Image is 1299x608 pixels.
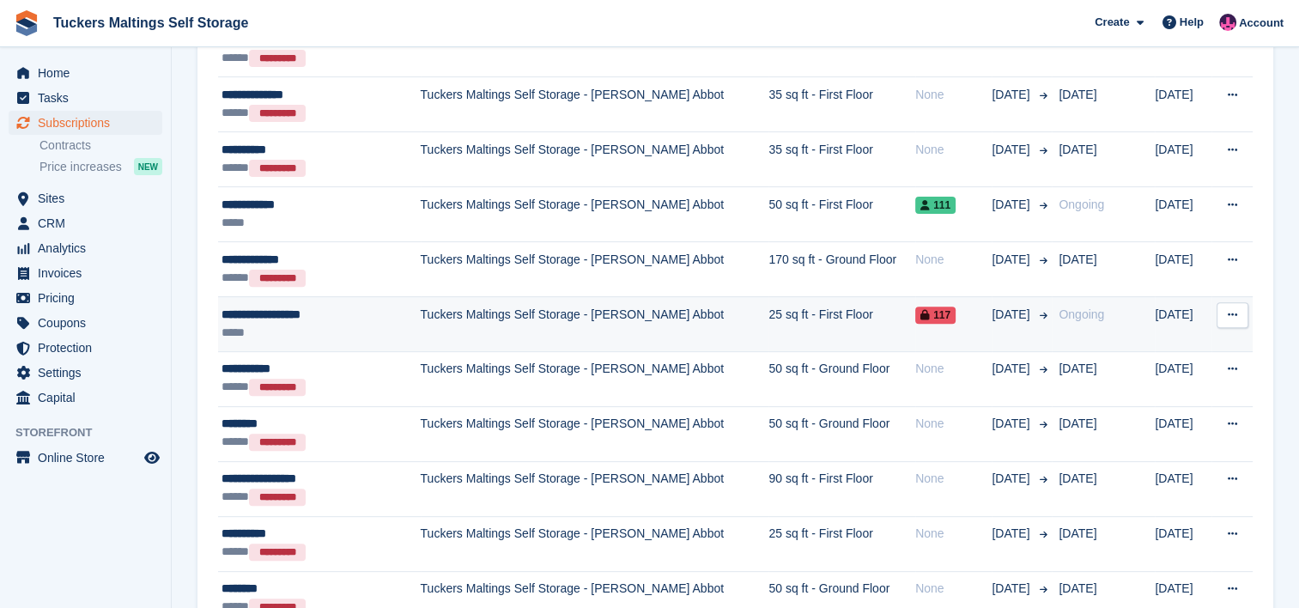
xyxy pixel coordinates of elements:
a: menu [9,361,162,385]
td: Tuckers Maltings Self Storage - [PERSON_NAME] Abbot [421,132,769,187]
a: Contracts [39,137,162,154]
span: [DATE] [1059,526,1096,540]
span: Ongoing [1059,198,1104,211]
div: NEW [134,158,162,175]
span: Analytics [38,236,141,260]
div: None [915,580,992,598]
td: [DATE] [1155,22,1211,77]
span: [DATE] [992,580,1033,598]
a: menu [9,386,162,410]
span: Capital [38,386,141,410]
span: Ongoing [1059,307,1104,321]
td: [DATE] [1155,241,1211,296]
div: None [915,415,992,433]
span: 117 [915,307,956,324]
span: Subscriptions [38,111,141,135]
span: [DATE] [992,470,1033,488]
img: Rosie Yates [1219,14,1236,31]
a: menu [9,211,162,235]
a: menu [9,111,162,135]
td: Tuckers Maltings Self Storage - [PERSON_NAME] Abbot [421,77,769,132]
a: menu [9,186,162,210]
span: CRM [38,211,141,235]
span: [DATE] [992,525,1033,543]
td: 50 sq ft - Ground Floor [768,351,915,406]
td: [DATE] [1155,187,1211,242]
td: 35 sq ft - First Floor [768,132,915,187]
td: 90 sq ft - First Floor [768,461,915,516]
a: menu [9,236,162,260]
td: [DATE] [1155,461,1211,516]
td: Tuckers Maltings Self Storage - [PERSON_NAME] Abbot [421,296,769,351]
span: Tasks [38,86,141,110]
span: Pricing [38,286,141,310]
td: Tuckers Maltings Self Storage - [PERSON_NAME] Abbot [421,516,769,571]
td: 25 sq ft - First Floor [768,516,915,571]
span: Online Store [38,446,141,470]
a: menu [9,86,162,110]
span: [DATE] [1059,362,1096,375]
td: 170 sq ft - Ground Floor [768,22,915,77]
span: Invoices [38,261,141,285]
td: [DATE] [1155,516,1211,571]
a: menu [9,261,162,285]
td: [DATE] [1155,406,1211,461]
span: [DATE] [992,360,1033,378]
span: [DATE] [992,196,1033,214]
td: 50 sq ft - Ground Floor [768,406,915,461]
span: [DATE] [992,86,1033,104]
a: menu [9,286,162,310]
span: [DATE] [992,415,1033,433]
span: [DATE] [992,251,1033,269]
td: Tuckers Maltings Self Storage - [PERSON_NAME] Abbot [421,22,769,77]
span: Settings [38,361,141,385]
span: Coupons [38,311,141,335]
span: [DATE] [1059,252,1096,266]
td: Tuckers Maltings Self Storage - [PERSON_NAME] Abbot [421,406,769,461]
td: [DATE] [1155,296,1211,351]
div: None [915,470,992,488]
td: 25 sq ft - First Floor [768,296,915,351]
a: menu [9,311,162,335]
span: [DATE] [992,306,1033,324]
span: [DATE] [992,141,1033,159]
span: [DATE] [1059,143,1096,156]
a: Price increases NEW [39,157,162,176]
td: Tuckers Maltings Self Storage - [PERSON_NAME] Abbot [421,187,769,242]
div: None [915,86,992,104]
a: menu [9,61,162,85]
span: [DATE] [1059,416,1096,430]
div: None [915,251,992,269]
a: Preview store [142,447,162,468]
span: [DATE] [1059,88,1096,101]
span: 111 [915,197,956,214]
td: [DATE] [1155,77,1211,132]
span: Protection [38,336,141,360]
span: Price increases [39,159,122,175]
span: [DATE] [1059,471,1096,485]
td: 170 sq ft - Ground Floor [768,241,915,296]
td: Tuckers Maltings Self Storage - [PERSON_NAME] Abbot [421,241,769,296]
a: menu [9,446,162,470]
span: Create [1095,14,1129,31]
td: 35 sq ft - First Floor [768,77,915,132]
span: Home [38,61,141,85]
div: None [915,141,992,159]
td: Tuckers Maltings Self Storage - [PERSON_NAME] Abbot [421,351,769,406]
span: Sites [38,186,141,210]
a: Tuckers Maltings Self Storage [46,9,255,37]
td: 50 sq ft - First Floor [768,187,915,242]
td: [DATE] [1155,351,1211,406]
div: None [915,525,992,543]
div: None [915,360,992,378]
span: Storefront [15,424,171,441]
td: [DATE] [1155,132,1211,187]
td: Tuckers Maltings Self Storage - [PERSON_NAME] Abbot [421,461,769,516]
img: stora-icon-8386f47178a22dfd0bd8f6a31ec36ba5ce8667c1dd55bd0f319d3a0aa187defe.svg [14,10,39,36]
a: menu [9,336,162,360]
span: Help [1180,14,1204,31]
span: [DATE] [1059,581,1096,595]
span: Account [1239,15,1284,32]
